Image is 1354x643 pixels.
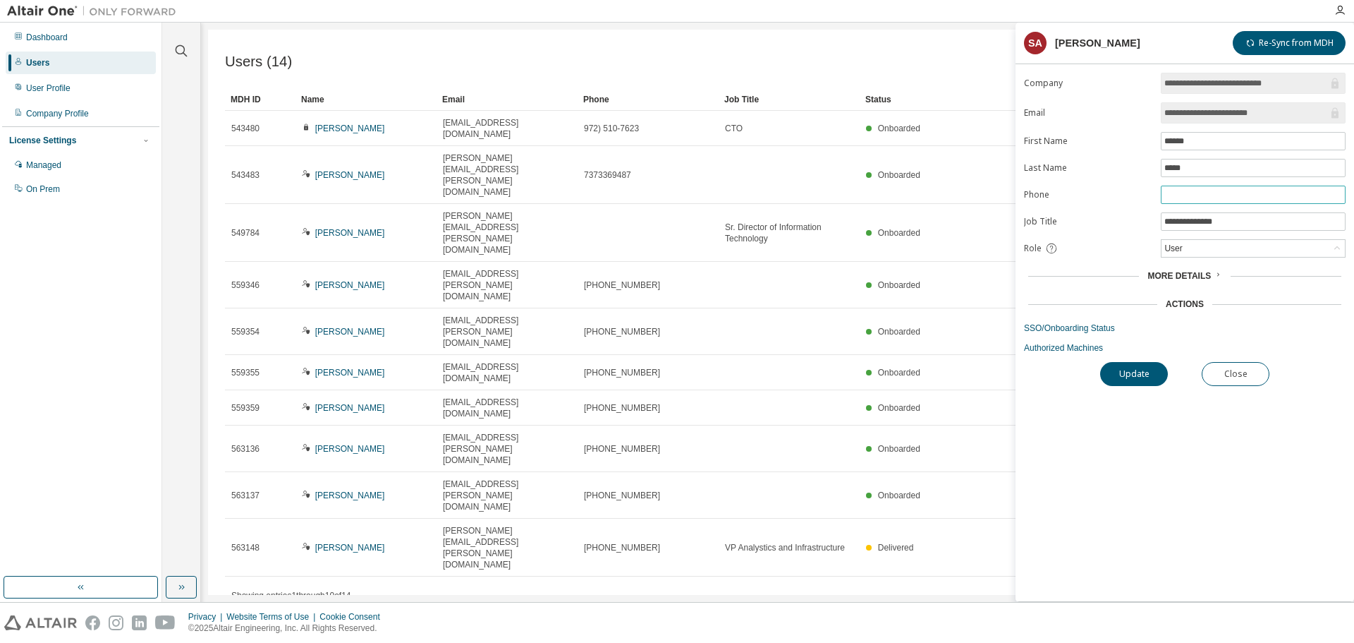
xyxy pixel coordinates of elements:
div: License Settings [9,135,76,146]
img: facebook.svg [85,615,100,630]
div: Job Title [724,88,854,111]
span: Role [1024,243,1042,254]
span: More Details [1147,271,1211,281]
span: [EMAIL_ADDRESS][DOMAIN_NAME] [443,361,571,384]
img: youtube.svg [155,615,176,630]
span: Onboarded [878,368,920,378]
span: Onboarded [878,228,920,238]
p: © 2025 Altair Engineering, Inc. All Rights Reserved. [188,623,389,635]
span: [PHONE_NUMBER] [584,402,660,414]
label: Email [1024,107,1152,119]
div: Managed [26,160,61,171]
span: 563136 [231,443,260,455]
div: Cookie Consent [319,611,388,623]
a: [PERSON_NAME] [315,491,385,500]
div: SA [1024,32,1047,54]
a: [PERSON_NAME] [315,444,385,454]
span: [PERSON_NAME][EMAIL_ADDRESS][PERSON_NAME][DOMAIN_NAME] [443,210,571,256]
div: Website Terms of Use [226,611,319,623]
div: Status [865,88,1257,111]
label: First Name [1024,136,1152,147]
span: VP Analystics and Infrastructure [725,542,845,553]
a: [PERSON_NAME] [315,368,385,378]
div: Phone [583,88,713,111]
div: Name [301,88,431,111]
a: [PERSON_NAME] [315,228,385,238]
div: User [1161,240,1345,257]
span: Users (14) [225,54,292,70]
span: CTO [725,123,743,134]
div: Actions [1166,299,1204,310]
span: 549784 [231,227,260,239]
span: Onboarded [878,327,920,337]
img: linkedin.svg [132,615,147,630]
a: [PERSON_NAME] [315,327,385,337]
span: Onboarded [878,124,920,133]
span: [EMAIL_ADDRESS][DOMAIN_NAME] [443,397,571,419]
img: instagram.svg [109,615,123,630]
span: 559354 [231,326,260,337]
div: Dashboard [26,32,68,43]
a: [PERSON_NAME] [315,124,385,133]
label: Last Name [1024,162,1152,174]
a: [PERSON_NAME] [315,280,385,290]
span: Showing entries 1 through 10 of 14 [231,591,351,601]
span: [EMAIL_ADDRESS][PERSON_NAME][DOMAIN_NAME] [443,479,571,512]
span: Sr. Director of Information Technology [725,222,853,244]
span: [PHONE_NUMBER] [584,367,660,378]
div: User [1162,241,1184,256]
div: On Prem [26,184,60,195]
span: [PHONE_NUMBER] [584,443,660,455]
span: 972) 510-7623 [584,123,639,134]
div: Company Profile [26,108,89,119]
span: 7373369487 [584,169,631,181]
label: Job Title [1024,216,1152,227]
span: [PERSON_NAME][EMAIL_ADDRESS][PERSON_NAME][DOMAIN_NAME] [443,525,571,570]
button: Re-Sync from MDH [1233,31,1346,55]
span: [EMAIL_ADDRESS][PERSON_NAME][DOMAIN_NAME] [443,268,571,302]
span: Onboarded [878,444,920,454]
span: 543483 [231,169,260,181]
span: [PHONE_NUMBER] [584,326,660,337]
div: Email [442,88,572,111]
div: Users [26,57,49,68]
a: Authorized Machines [1024,342,1346,354]
span: Onboarded [878,280,920,290]
span: [PHONE_NUMBER] [584,542,660,553]
span: [EMAIL_ADDRESS][PERSON_NAME][DOMAIN_NAME] [443,432,571,466]
span: [PHONE_NUMBER] [584,490,660,501]
a: [PERSON_NAME] [315,403,385,413]
span: Onboarded [878,491,920,500]
span: Onboarded [878,170,920,180]
span: 543480 [231,123,260,134]
span: 563137 [231,490,260,501]
span: Onboarded [878,403,920,413]
span: 559355 [231,367,260,378]
div: Privacy [188,611,226,623]
div: MDH ID [231,88,290,111]
img: altair_logo.svg [4,615,77,630]
label: Company [1024,78,1152,89]
a: SSO/Onboarding Status [1024,323,1346,334]
a: [PERSON_NAME] [315,543,385,553]
a: [PERSON_NAME] [315,170,385,180]
span: [PERSON_NAME][EMAIL_ADDRESS][PERSON_NAME][DOMAIN_NAME] [443,152,571,198]
span: [EMAIL_ADDRESS][DOMAIN_NAME] [443,117,571,140]
span: [EMAIL_ADDRESS][PERSON_NAME][DOMAIN_NAME] [443,315,571,349]
div: User Profile [26,83,71,94]
span: [PHONE_NUMBER] [584,280,660,291]
button: Close [1202,362,1269,386]
span: 563148 [231,542,260,553]
span: Delivered [878,543,914,553]
img: Altair One [7,4,183,18]
span: 559346 [231,280,260,291]
button: Update [1100,362,1168,386]
label: Phone [1024,189,1152,200]
span: 559359 [231,402,260,414]
div: [PERSON_NAME] [1055,37,1140,49]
